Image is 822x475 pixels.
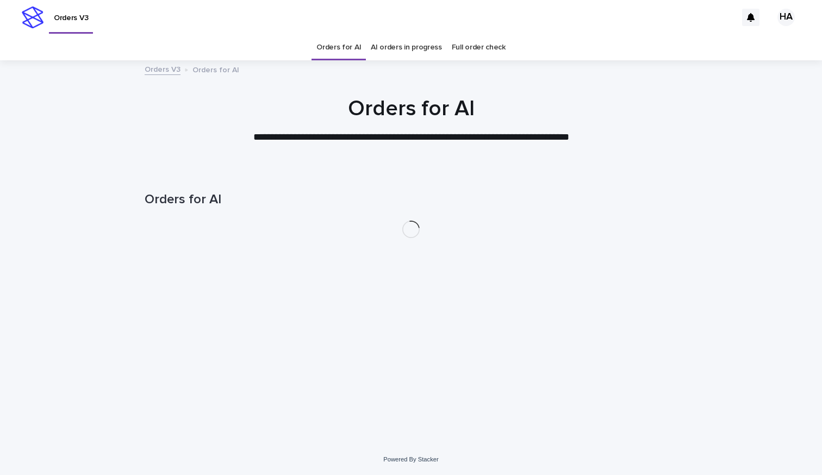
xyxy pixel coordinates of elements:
h1: Orders for AI [145,192,677,208]
p: Orders for AI [192,63,239,75]
a: Full order check [452,35,506,60]
a: AI orders in progress [371,35,442,60]
h1: Orders for AI [145,96,677,122]
a: Orders V3 [145,62,180,75]
img: stacker-logo-s-only.png [22,7,43,28]
div: HA [777,9,795,26]
a: Orders for AI [316,35,361,60]
a: Powered By Stacker [383,456,438,462]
